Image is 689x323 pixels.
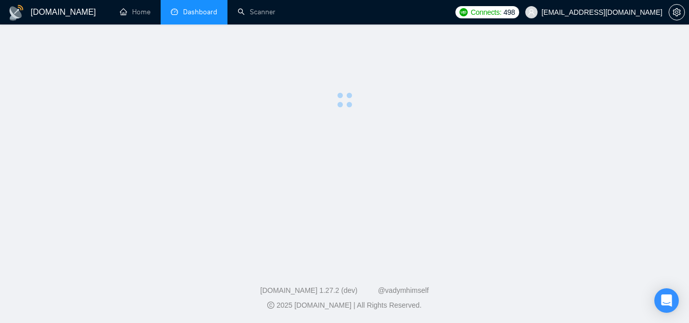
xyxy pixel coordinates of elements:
[669,8,684,16] span: setting
[669,8,685,16] a: setting
[669,4,685,20] button: setting
[8,5,24,21] img: logo
[8,300,681,311] div: 2025 [DOMAIN_NAME] | All Rights Reserved.
[378,286,429,294] a: @vadymhimself
[171,8,178,15] span: dashboard
[503,7,515,18] span: 498
[120,8,150,16] a: homeHome
[183,8,217,16] span: Dashboard
[471,7,501,18] span: Connects:
[260,286,358,294] a: [DOMAIN_NAME] 1.27.2 (dev)
[654,288,679,313] div: Open Intercom Messenger
[460,8,468,16] img: upwork-logo.png
[238,8,275,16] a: searchScanner
[528,9,535,16] span: user
[267,302,274,309] span: copyright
